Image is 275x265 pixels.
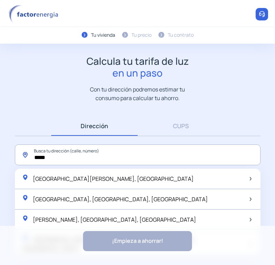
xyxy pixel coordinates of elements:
h1: Calcula tu tarifa de luz [86,55,189,79]
a: CUPS [138,116,224,136]
img: location-pin-green.svg [22,194,29,201]
p: Con tu dirección podremos estimar tu consumo para calcular tu ahorro. [83,85,192,102]
div: Tu precio [131,31,152,39]
img: llamar [258,11,265,18]
img: location-pin-green.svg [22,215,29,222]
span: [PERSON_NAME], [GEOGRAPHIC_DATA], [GEOGRAPHIC_DATA] [33,216,196,223]
div: Tu vivienda [91,31,115,39]
span: en un paso [86,67,189,79]
img: arrow-next-item.svg [250,197,251,201]
img: location-pin-green.svg [22,174,29,181]
span: [GEOGRAPHIC_DATA][PERSON_NAME], [GEOGRAPHIC_DATA] [33,175,194,183]
img: arrow-next-item.svg [250,218,251,221]
a: Dirección [51,116,138,136]
div: Tu contrato [168,31,194,39]
span: [GEOGRAPHIC_DATA], [GEOGRAPHIC_DATA], [GEOGRAPHIC_DATA] [33,195,208,203]
img: logo factor [7,5,62,24]
img: arrow-next-item.svg [250,177,251,180]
